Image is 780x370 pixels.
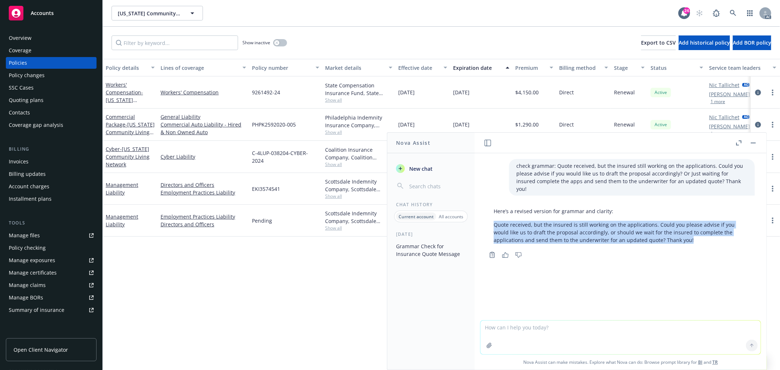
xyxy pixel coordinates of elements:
[653,89,668,96] span: Active
[6,156,97,167] a: Invoices
[768,216,777,225] a: more
[106,146,150,168] a: Cyber
[711,99,725,104] button: 1 more
[387,201,475,208] div: Chat History
[106,213,138,228] a: Management Liability
[733,39,771,46] span: Add BOR policy
[252,88,280,96] span: 9261492-24
[252,217,272,224] span: Pending
[515,121,539,128] span: $1,290.00
[6,57,97,69] a: Policies
[9,32,31,44] div: Overview
[6,69,97,81] a: Policy changes
[709,122,750,130] a: [PERSON_NAME]
[450,59,512,76] button: Expiration date
[325,129,392,135] span: Show all
[698,359,702,365] a: BI
[439,214,463,220] p: All accounts
[387,231,475,237] div: [DATE]
[408,165,433,173] span: New chat
[6,331,97,338] div: Analytics hub
[6,254,97,266] a: Manage exposures
[453,88,470,96] span: [DATE]
[9,119,63,131] div: Coverage gap analysis
[31,10,54,16] span: Accounts
[768,88,777,97] a: more
[106,146,150,168] span: - [US_STATE] Community Living Network
[325,178,392,193] div: Scottsdale Indemnity Company, Scottsdale Insurance Company (Nationwide), RT Specialty Insurance S...
[325,209,392,225] div: Scottsdale Indemnity Company, Scottsdale Insurance Company (Nationwide), Socius Insurance Service...
[325,146,392,161] div: Coalition Insurance Company, Coalition Insurance Solutions (Carrier)
[398,88,415,96] span: [DATE]
[453,64,501,72] div: Expiration date
[641,39,676,46] span: Export to CSV
[325,225,392,231] span: Show all
[6,279,97,291] a: Manage claims
[6,3,97,23] a: Accounts
[768,184,777,193] a: more
[6,230,97,241] a: Manage files
[692,6,707,20] a: Start snowing
[252,64,311,72] div: Policy number
[325,82,392,97] div: State Compensation Insurance Fund, State Compensation Insurance Fund (SCIF)
[9,181,49,192] div: Account charges
[103,59,158,76] button: Policy details
[9,156,29,167] div: Invoices
[9,82,34,94] div: SSC Cases
[399,214,434,220] p: Current account
[709,90,750,98] a: [PERSON_NAME]
[106,121,155,143] span: - [US_STATE] Community Living Network
[754,120,762,129] a: circleInformation
[559,88,574,96] span: Direct
[6,94,97,106] a: Quoting plans
[161,88,246,96] a: Workers' Compensation
[515,88,539,96] span: $4,150.00
[733,35,771,50] button: Add BOR policy
[325,97,392,103] span: Show all
[393,240,469,260] button: Grammar Check for Insurance Quote Message
[478,355,764,370] span: Nova Assist can make mistakes. Explore what Nova can do: Browse prompt library for and
[9,304,64,316] div: Summary of insurance
[706,59,779,76] button: Service team leaders
[712,359,718,365] a: TR
[9,242,46,254] div: Policy checking
[9,292,43,303] div: Manage BORs
[161,189,246,196] a: Employment Practices Liability
[653,121,668,128] span: Active
[9,69,45,81] div: Policy changes
[512,59,556,76] button: Premium
[515,64,545,72] div: Premium
[559,64,600,72] div: Billing method
[516,162,747,193] p: check grammar: Quote received, but the insured still working on the applications. Could you pleas...
[6,219,97,227] div: Tools
[396,139,430,147] h1: Nova Assist
[252,185,280,193] span: EKI3574541
[6,267,97,279] a: Manage certificates
[754,88,762,97] a: circleInformation
[614,121,635,128] span: Renewal
[9,279,46,291] div: Manage claims
[614,88,635,96] span: Renewal
[6,193,97,205] a: Installment plans
[6,168,97,180] a: Billing updates
[6,45,97,56] a: Coverage
[6,119,97,131] a: Coverage gap analysis
[161,64,238,72] div: Lines of coverage
[161,121,246,136] a: Commercial Auto Liability - Hired & Non Owned Auto
[651,64,695,72] div: Status
[743,6,757,20] a: Switch app
[112,6,203,20] button: [US_STATE] Community Living Network
[9,45,31,56] div: Coverage
[161,181,246,189] a: Directors and Officers
[106,181,138,196] a: Management Liability
[6,181,97,192] a: Account charges
[14,346,68,354] span: Open Client Navigator
[556,59,611,76] button: Billing method
[395,59,450,76] button: Effective date
[641,35,676,50] button: Export to CSV
[118,10,181,17] span: [US_STATE] Community Living Network
[513,250,524,260] button: Thumbs down
[6,82,97,94] a: SSC Cases
[325,193,392,199] span: Show all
